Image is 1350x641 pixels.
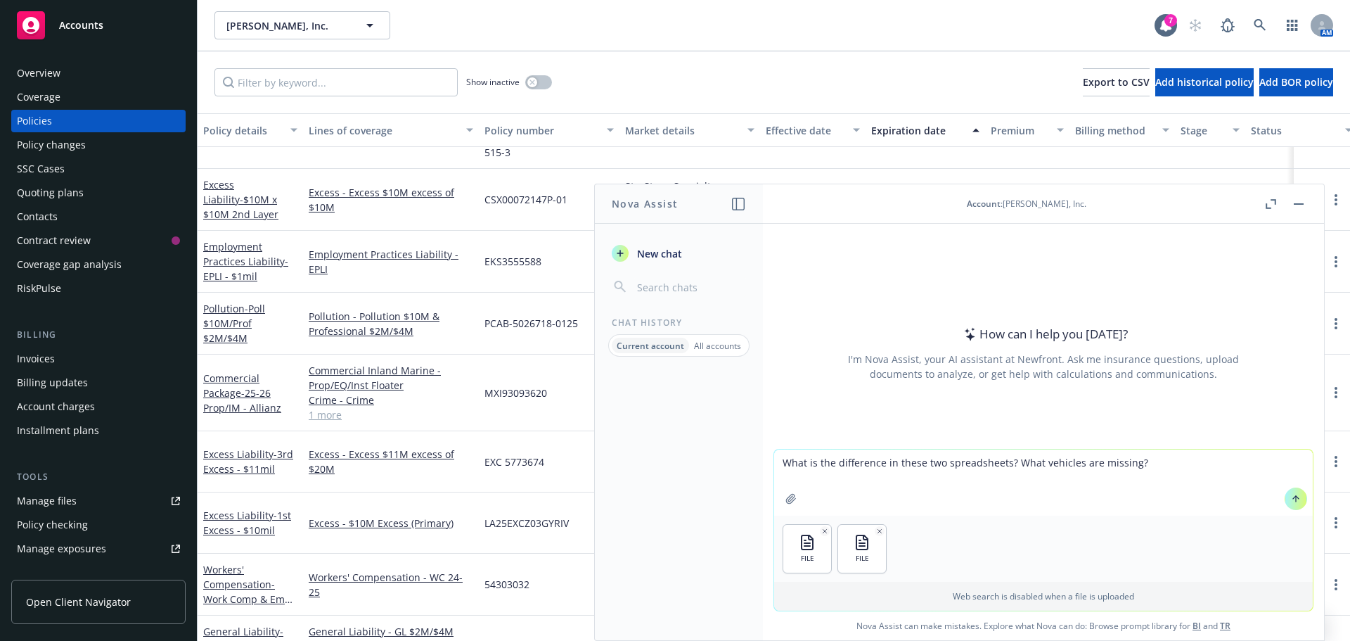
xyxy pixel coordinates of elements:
[17,158,65,180] div: SSC Cases
[11,470,186,484] div: Tools
[17,229,91,252] div: Contract review
[203,372,281,414] a: Commercial Package
[17,514,88,536] div: Policy checking
[1327,384,1344,401] a: more
[871,123,964,138] div: Expiration date
[612,196,678,211] h1: Nova Assist
[11,419,186,442] a: Installment plans
[11,538,186,560] a: Manage exposures
[309,624,473,639] a: General Liability - GL $2M/$4M
[985,113,1069,147] button: Premium
[484,316,578,331] span: PCAB-5026718-0125
[866,113,985,147] button: Expiration date
[619,113,760,147] button: Market details
[856,554,869,563] span: FILE
[203,240,288,283] a: Employment Practices Liability
[11,514,186,536] a: Policy checking
[303,113,479,147] button: Lines of coverage
[309,447,473,476] a: Excess - Excess $11M excess of $20M
[203,193,278,221] span: - $10M x $10M 2nd Layer
[1075,123,1154,138] div: Billing method
[11,86,186,108] a: Coverage
[1181,123,1224,138] div: Stage
[838,525,886,573] button: FILE
[309,516,473,531] a: Excess - $10M Excess (Primary)
[967,198,1001,210] span: Account
[1214,11,1242,39] a: Report a Bug
[479,113,619,147] button: Policy number
[625,123,739,138] div: Market details
[484,455,544,469] span: EXC 5773674
[203,302,265,345] a: Pollution
[1083,75,1150,89] span: Export to CSV
[760,113,866,147] button: Effective date
[484,386,547,400] span: MXI93093620
[17,205,58,228] div: Contacts
[634,246,682,261] span: New chat
[1155,75,1254,89] span: Add historical policy
[11,277,186,300] a: RiskPulse
[59,20,103,31] span: Accounts
[26,595,131,609] span: Open Client Navigator
[769,611,1318,640] span: Nova Assist can make mistakes. Explore what Nova can do: Browse prompt library for and
[309,407,473,422] a: 1 more
[309,123,458,138] div: Lines of coverage
[11,229,186,252] a: Contract review
[634,277,746,297] input: Search chats
[1327,576,1344,593] a: more
[606,241,752,266] button: New chat
[309,363,473,393] a: Commercial Inland Marine - Prop/EQ/Inst Floater
[846,352,1241,381] div: I'm Nova Assist, your AI assistant at Newfront. Ask me insurance questions, upload documents to a...
[203,302,265,345] span: - Poll $10M/Prof $2M/$4M
[1181,11,1209,39] a: Start snowing
[484,577,529,592] span: 54303032
[17,372,88,394] div: Billing updates
[1327,514,1344,531] a: more
[1220,620,1230,632] a: TR
[766,123,844,138] div: Effective date
[309,570,473,599] a: Workers' Compensation - WC 24-25
[801,554,814,563] span: FILE
[309,309,473,338] a: Pollution - Pollution $10M & Professional $2M/$4M
[1246,11,1274,39] a: Search
[17,134,86,156] div: Policy changes
[17,86,60,108] div: Coverage
[11,134,186,156] a: Policy changes
[484,192,567,207] span: CSX00072147P-01
[203,509,291,537] a: Excess Liability
[309,185,473,215] a: Excess - Excess $10M excess of $10M
[1251,123,1337,138] div: Status
[203,448,293,476] a: Excess Liability
[17,419,99,442] div: Installment plans
[203,123,282,138] div: Policy details
[17,62,60,84] div: Overview
[1164,14,1177,27] div: 7
[11,158,186,180] a: SSC Cases
[11,561,186,584] a: Manage certificates
[11,205,186,228] a: Contacts
[1259,68,1333,96] button: Add BOR policy
[484,254,541,269] span: EKS3555588
[203,563,291,621] a: Workers' Compensation
[11,62,186,84] a: Overview
[783,525,831,573] button: FILE
[11,253,186,276] a: Coverage gap analysis
[1278,11,1306,39] a: Switch app
[617,340,684,352] p: Current account
[203,386,281,414] span: - 25-26 Prop/IM - Allianz
[203,578,292,621] span: - Work Comp & Emp Liability
[17,561,109,584] div: Manage certificates
[214,11,390,39] button: [PERSON_NAME], Inc.
[991,123,1048,138] div: Premium
[214,68,458,96] input: Filter by keyword...
[226,18,348,33] span: [PERSON_NAME], Inc.
[1327,453,1344,470] a: more
[11,490,186,512] a: Manage files
[11,328,186,342] div: Billing
[783,590,1304,602] p: Web search is disabled when a file is uploaded
[17,110,52,132] div: Policies
[1155,68,1254,96] button: Add historical policy
[1327,315,1344,332] a: more
[1327,253,1344,270] a: more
